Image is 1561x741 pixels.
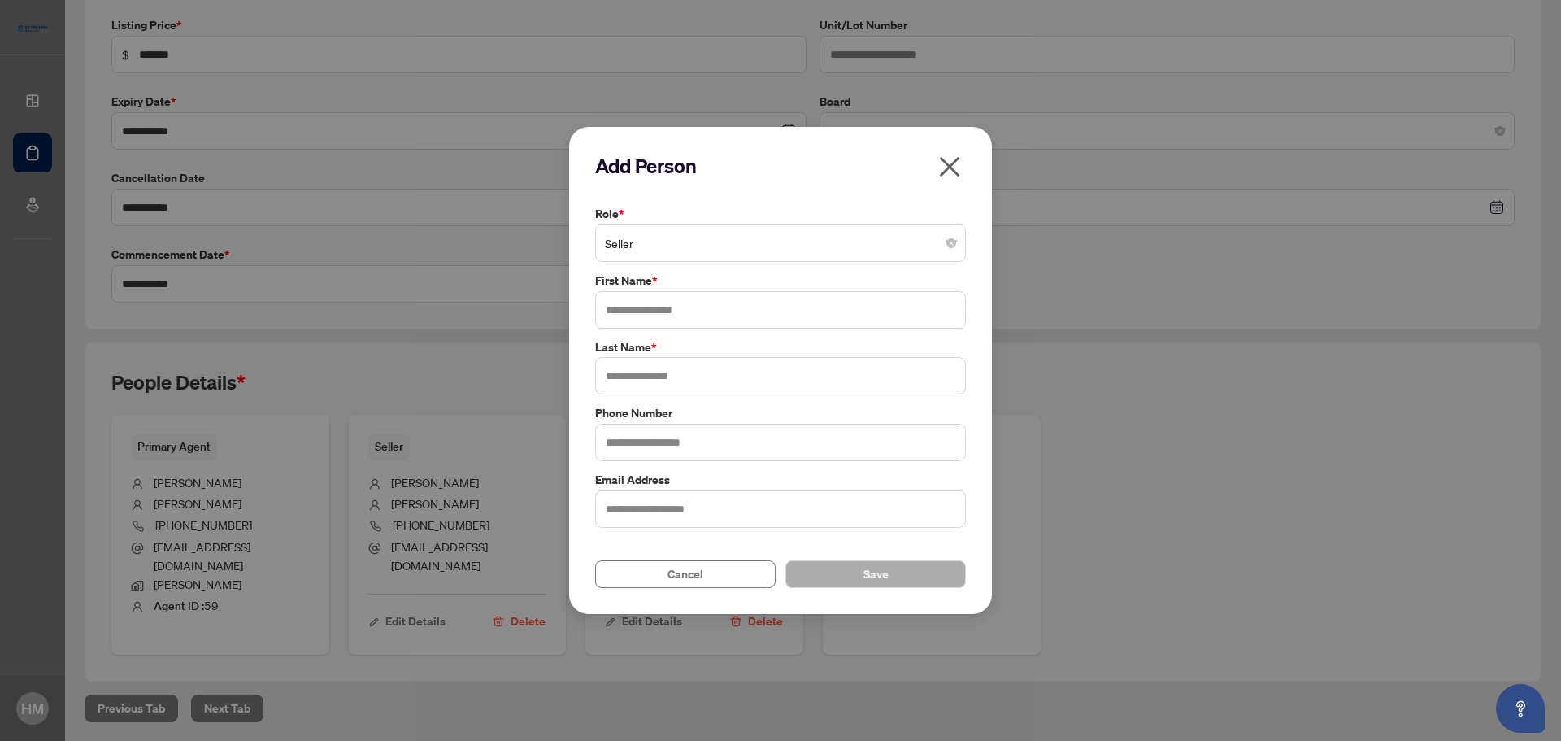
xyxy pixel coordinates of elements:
[785,560,966,588] button: Save
[946,238,956,248] span: close-circle
[937,154,963,180] span: close
[595,404,966,422] label: Phone Number
[595,338,966,356] label: Last Name
[595,153,966,179] h2: Add Person
[595,272,966,290] label: First Name
[595,471,966,489] label: Email Address
[595,205,966,223] label: Role
[595,560,776,588] button: Cancel
[1496,684,1545,733] button: Open asap
[605,228,956,259] span: Seller
[667,561,703,587] span: Cancel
